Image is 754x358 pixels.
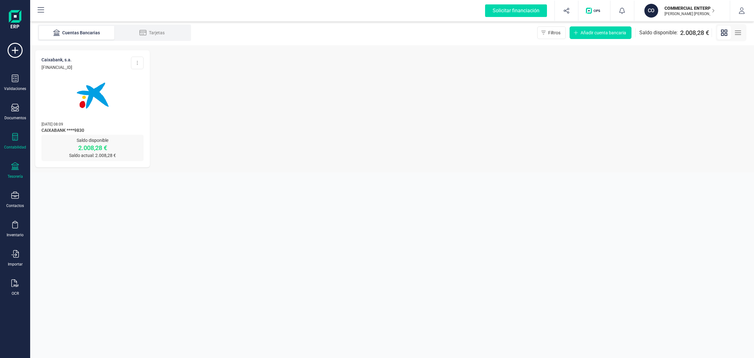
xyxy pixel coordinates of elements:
[581,30,626,36] span: Añadir cuenta bancaria
[478,1,555,21] button: Solicitar financiación
[664,5,715,11] p: COMMERCIAL ENTERPRISE [PERSON_NAME]
[41,57,72,63] p: CAIXABANK, S.A.
[9,10,21,30] img: Logo Finanedi
[4,145,26,150] div: Contabilidad
[570,26,631,39] button: Añadir cuenta bancaria
[41,143,144,152] p: 2.008,28 €
[8,262,23,267] div: Importar
[12,291,19,296] div: OCR
[642,1,722,21] button: COCOMMERCIAL ENTERPRISE [PERSON_NAME][PERSON_NAME] [PERSON_NAME]
[586,8,603,14] img: Logo de OPS
[6,203,24,208] div: Contactos
[52,30,102,36] div: Cuentas Bancarias
[639,29,678,36] span: Saldo disponible:
[664,11,715,16] p: [PERSON_NAME] [PERSON_NAME]
[548,30,560,36] span: Filtros
[41,152,144,159] p: Saldo actual: 2.008,28 €
[41,64,72,70] p: [FINANCIAL_ID]
[680,28,709,37] span: 2.008,28 €
[4,115,26,120] div: Documentos
[582,1,606,21] button: Logo de OPS
[485,4,547,17] div: Solicitar financiación
[7,232,24,238] div: Inventario
[127,30,177,36] div: Tarjetas
[8,174,23,179] div: Tesorería
[41,122,63,126] span: [DATE] 08:09
[4,86,26,91] div: Validaciones
[41,137,144,143] p: Saldo disponible
[644,4,658,18] div: CO
[537,26,566,39] button: Filtros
